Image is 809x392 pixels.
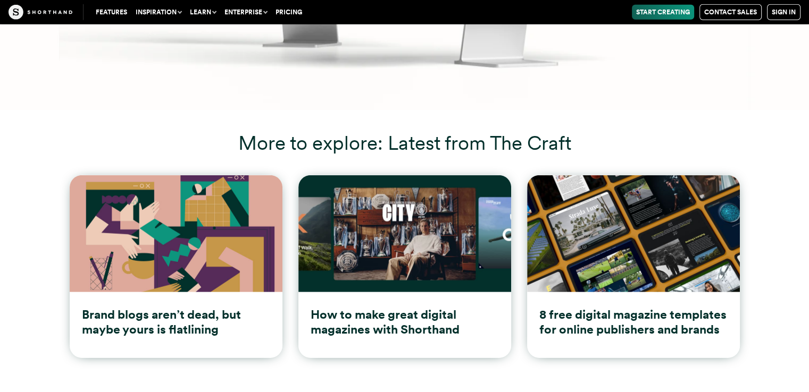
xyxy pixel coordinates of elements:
a: Pricing [271,5,306,20]
a: Sign in [767,4,800,20]
button: Learn [186,5,220,20]
a: Brand blogs aren’t dead, but maybe yours is flatlining [70,175,282,357]
button: Enterprise [220,5,271,20]
a: Contact Sales [699,4,762,20]
a: Features [91,5,131,20]
h4: 8 free digital magazine templates for online publishers and brands [539,308,728,337]
h4: Brand blogs aren’t dead, but maybe yours is flatlining [82,308,270,337]
a: 8 free digital magazine templates for online publishers and brands [527,175,740,357]
button: Inspiration [131,5,186,20]
a: Start Creating [632,5,694,20]
h3: More to explore: Latest from The Craft [21,131,788,155]
img: The Craft [9,5,72,20]
a: How to make great digital magazines with Shorthand [298,175,511,357]
h4: How to make great digital magazines with Shorthand [311,308,499,337]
